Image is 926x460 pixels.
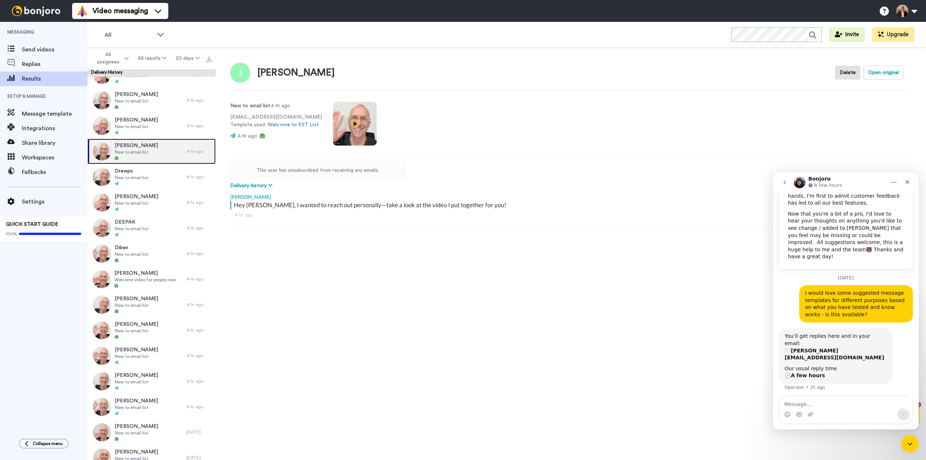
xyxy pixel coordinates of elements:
span: New to email list [115,149,158,155]
img: d217e531-3a87-4db0-95fa-a491544d250c-thumb.jpg [93,168,111,186]
img: e3e7a124-5f38-430f-88f8-913b25b9284f-thumb.jpg [93,142,111,161]
span: [PERSON_NAME] [115,397,158,405]
span: New to email list [115,353,158,359]
span: New to email list [115,251,149,257]
img: mute-white.svg [23,23,32,32]
span: 4 hr ago [238,134,257,139]
div: 4 hr ago [187,225,212,231]
div: 4 hr ago [187,97,212,103]
button: Upgrade [872,27,914,42]
div: 4 hr ago [187,148,212,154]
a: [PERSON_NAME]New to email list4 hr ago [87,292,216,317]
span: New to email list [115,175,149,181]
img: 6b423d92-1866-444c-ad62-c9dc95158c46-thumb.jpg [93,219,111,237]
div: 4 hr ago [187,404,212,410]
a: DEEPAKNew to email list4 hr ago [87,215,216,241]
img: 2ee68d71-e29f-408f-9193-fbeb9a50496a-thumb.jpg [93,321,111,339]
img: 3fb49143-4c55-4398-b08c-6e595de73aac-thumb.jpg [93,270,111,288]
a: DibenNew to email list4 hr ago [87,241,216,266]
span: [PERSON_NAME] [115,295,158,302]
a: [PERSON_NAME]New to email list4 hr ago [87,368,216,394]
img: website_grey.svg [12,19,17,25]
div: 4 hr ago [235,211,907,219]
span: [PERSON_NAME] [115,91,158,98]
div: 4 hr ago [187,251,212,256]
span: [PERSON_NAME] [115,423,158,430]
span: [PERSON_NAME] [115,372,158,379]
span: 100% [6,231,17,237]
span: New to email list [115,328,158,334]
img: 3183ab3e-59ed-45f6-af1c-10226f767056-1659068401.jpg [1,1,20,21]
div: Hey [PERSON_NAME], I wanted to reach out personally—take a look at the video I put together for you! [234,201,910,209]
span: Video messaging [93,6,148,16]
img: logo_orange.svg [12,12,17,18]
span: Replies [22,60,87,69]
div: [PERSON_NAME] [258,67,335,78]
div: 4 hr ago [187,174,212,180]
button: Collapse menu [19,439,68,448]
img: ff5073d9-8c0e-4875-8e53-07677576f855-thumb.jpg [93,347,111,365]
strong: New to email list [230,103,270,108]
a: Welcome to EST List [267,122,319,127]
button: Delivery history [230,182,275,190]
span: New to email list [115,430,158,436]
div: 4 hr ago [187,123,212,129]
div: 4 hr ago [187,200,212,205]
a: [PERSON_NAME]New to email list4 hr ago [87,343,216,368]
span: Welcome video for people new to our list [114,277,183,283]
span: New to email list [115,98,158,104]
img: tab_keywords_by_traffic_grey.svg [72,42,78,48]
span: [PERSON_NAME] [115,448,158,456]
span: New to email list [115,405,158,410]
span: [PERSON_NAME] [115,116,158,124]
button: Invite [829,27,865,42]
span: New to email list [115,124,158,130]
a: [PERSON_NAME]New to email list4 hr ago [87,139,216,164]
img: bj-logo-header-white.svg [9,6,63,16]
img: vm-color.svg [76,5,88,17]
span: Results [22,74,87,83]
img: 3aa34607-4892-45ef-8ca4-61533f4a529a-thumb.jpg [93,244,111,263]
span: Workspaces [22,153,87,162]
span: [PERSON_NAME] [115,321,158,328]
div: Keywords by Traffic [81,43,123,48]
div: 4 hr ago [187,276,212,282]
img: 1389c9ce-dc99-405a-863e-d92e605f8725-thumb.jpg [93,91,111,109]
div: Domain: [DOMAIN_NAME] [19,19,80,25]
span: Integrations [22,124,87,133]
div: [PERSON_NAME] [230,190,911,201]
button: Delete [835,66,860,80]
span: [PERSON_NAME] [114,270,183,277]
img: ecf2f4b7-9654-4caa-9931-7de4f43cefaa-thumb.jpg [93,423,111,441]
span: New to email list [115,200,158,206]
span: Drewps [115,167,149,175]
img: 4a817168-0810-4c09-b2b4-2834e4a06eeb-thumb.jpg [93,372,111,390]
a: [PERSON_NAME]New to email list4 hr ago [87,88,216,113]
img: tab_domain_overview_orange.svg [20,42,25,48]
span: All assignees [93,51,123,66]
span: New to email list [115,226,149,232]
a: [PERSON_NAME]Welcome video for people new to our list4 hr ago [87,266,216,292]
button: Export all results that match these filters now. [204,53,214,64]
span: New to email list [115,302,158,308]
span: All [105,31,153,39]
span: Hi there, thanks for joining us with a paid account! Wanted to say thanks in person, so please ha... [41,6,98,52]
iframe: Intercom live chat [773,173,919,429]
span: DEEPAK [115,219,149,226]
a: [PERSON_NAME]New to email list4 hr ago [87,190,216,215]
